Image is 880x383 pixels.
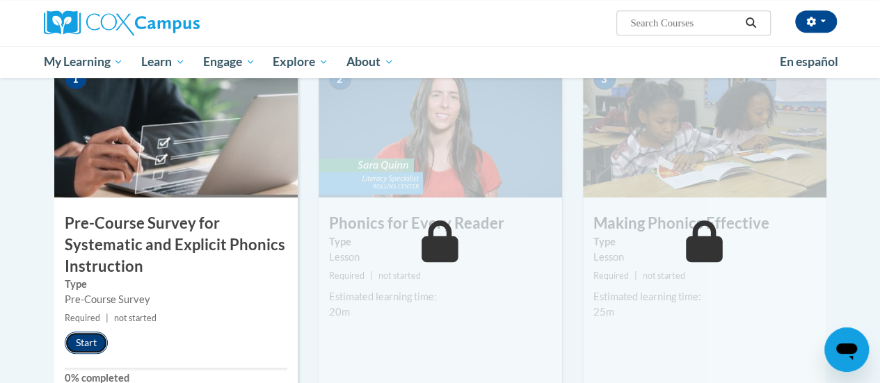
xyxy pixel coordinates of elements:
[346,54,394,70] span: About
[329,270,365,281] span: Required
[141,54,185,70] span: Learn
[378,270,421,281] span: not started
[319,213,562,234] h3: Phonics for Every Reader
[132,46,194,78] a: Learn
[65,332,108,354] button: Start
[65,292,287,307] div: Pre-Course Survey
[329,306,350,318] span: 20m
[203,54,255,70] span: Engage
[329,234,552,250] label: Type
[593,234,816,250] label: Type
[194,46,264,78] a: Engage
[35,46,133,78] a: My Learning
[643,270,685,281] span: not started
[593,250,816,265] div: Lesson
[593,289,816,304] div: Estimated learning time:
[329,289,552,304] div: Estimated learning time:
[824,327,869,372] iframe: Button to launch messaging window
[740,15,761,31] button: Search
[44,10,200,35] img: Cox Campus
[33,46,847,78] div: Main menu
[65,277,287,292] label: Type
[795,10,837,33] button: Account Settings
[771,47,847,76] a: En español
[44,10,294,35] a: Cox Campus
[583,58,826,197] img: Course Image
[106,313,109,323] span: |
[319,58,562,197] img: Course Image
[65,313,100,323] span: Required
[65,69,87,90] span: 1
[593,306,614,318] span: 25m
[264,46,337,78] a: Explore
[780,54,838,69] span: En español
[54,213,298,277] h3: Pre-Course Survey for Systematic and Explicit Phonics Instruction
[329,250,552,265] div: Lesson
[114,313,157,323] span: not started
[54,58,298,197] img: Course Image
[43,54,123,70] span: My Learning
[329,69,351,90] span: 2
[634,270,637,281] span: |
[593,69,616,90] span: 3
[337,46,403,78] a: About
[583,213,826,234] h3: Making Phonics Effective
[370,270,373,281] span: |
[273,54,328,70] span: Explore
[593,270,629,281] span: Required
[629,15,740,31] input: Search Courses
